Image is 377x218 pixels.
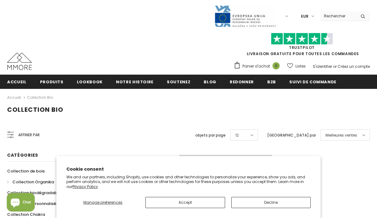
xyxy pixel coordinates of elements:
[40,79,64,85] span: Produits
[320,11,356,20] input: Search Site
[295,63,306,69] span: Listes
[7,168,45,174] span: Collection de bois
[116,75,153,89] a: Notre histoire
[18,132,40,138] span: Affiner par
[204,79,216,85] span: Blog
[214,13,276,19] a: Javni Razpis
[287,61,306,72] a: Listes
[7,53,32,70] img: Cas MMORE
[5,193,37,213] inbox-online-store-chat: Shopify online store chat
[267,75,276,89] a: B2B
[271,33,333,45] img: Faites confiance aux étoiles pilotes
[7,94,21,101] a: Accueil
[7,211,45,217] span: Collection Chakra
[77,75,103,89] a: Lookbook
[66,197,139,208] button: Manage preferences
[214,5,276,28] img: Javni Razpis
[27,95,53,100] a: Collection Bio
[230,75,254,89] a: Redonner
[273,62,280,69] span: 0
[12,179,54,185] span: Collection Organika
[204,75,216,89] a: Blog
[7,190,61,196] span: Collection biodégradable
[167,79,190,85] span: soutenez
[338,64,370,69] a: Créez un compte
[7,166,45,177] a: Collection de bois
[7,177,54,187] a: Collection Organika
[83,200,122,205] span: Manage preferences
[7,79,27,85] span: Accueil
[40,75,64,89] a: Produits
[145,197,225,208] button: Accept
[231,197,311,208] button: Decline
[230,79,254,85] span: Redonner
[195,132,226,138] label: objets par page
[73,184,98,189] a: Privacy Policy
[116,79,153,85] span: Notre histoire
[289,45,315,50] a: TrustPilot
[7,152,38,158] span: Catégories
[267,132,316,138] label: [GEOGRAPHIC_DATA] par
[289,75,336,89] a: Suivi de commande
[313,64,332,69] a: S'identifier
[267,79,276,85] span: B2B
[7,187,61,198] a: Collection biodégradable
[77,79,103,85] span: Lookbook
[326,132,357,138] span: Meilleures ventes
[235,132,239,138] span: 12
[66,166,310,172] h2: Cookie consent
[7,75,27,89] a: Accueil
[242,63,270,69] span: Panier d'achat
[66,175,310,189] p: We and our partners, including Shopify, use cookies and other technologies to personalize your ex...
[167,75,190,89] a: soutenez
[234,36,370,56] span: LIVRAISON GRATUITE POUR TOUTES LES COMMANDES
[289,79,336,85] span: Suivi de commande
[301,13,308,20] span: EUR
[333,64,337,69] span: or
[234,62,283,71] a: Panier d'achat 0
[7,105,63,114] span: Collection Bio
